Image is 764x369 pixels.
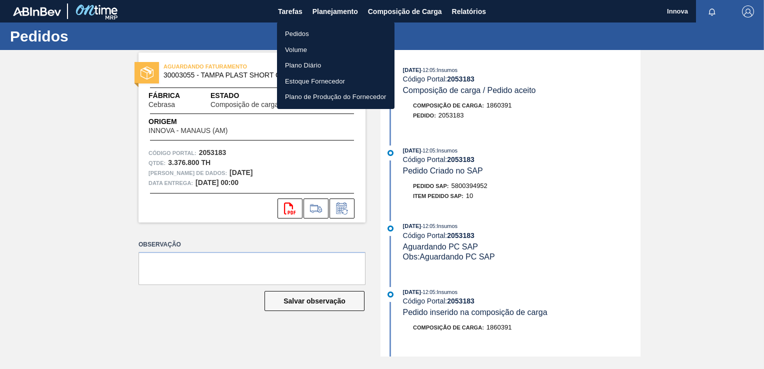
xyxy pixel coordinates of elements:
[277,73,394,89] a: Estoque Fornecedor
[277,57,394,73] a: Plano Diário
[277,26,394,42] a: Pedidos
[277,89,394,105] a: Plano de Produção do Fornecedor
[277,42,394,58] a: Volume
